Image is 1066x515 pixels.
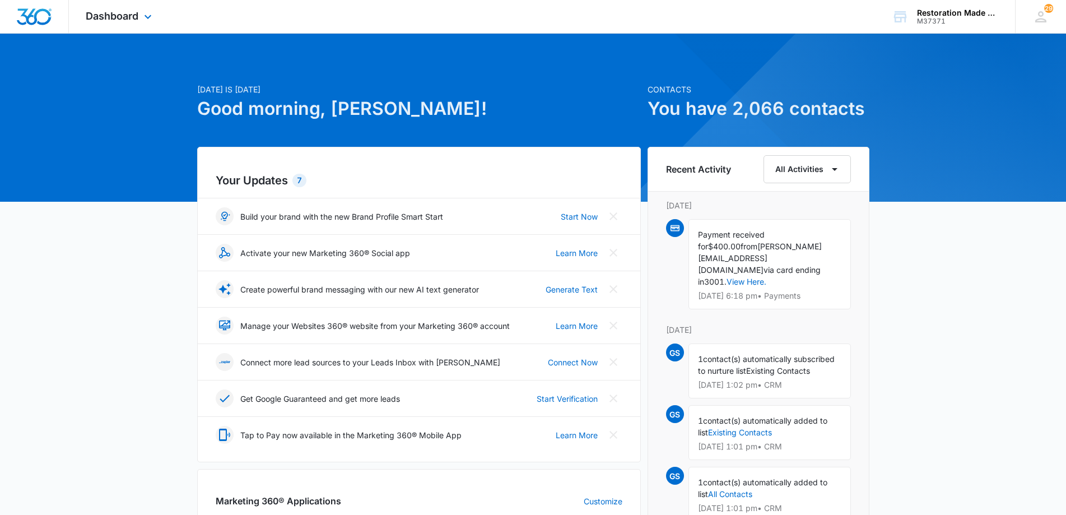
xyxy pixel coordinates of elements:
p: Build your brand with the new Brand Profile Smart Start [240,211,443,222]
a: Connect Now [548,356,598,368]
p: [DATE] 1:02 pm • CRM [698,381,841,389]
span: GS [666,344,684,361]
span: 1 [698,354,703,364]
span: Existing Contacts [746,366,810,375]
p: Contacts [648,83,869,95]
p: Manage your Websites 360® website from your Marketing 360® account [240,320,510,332]
p: Tap to Pay now available in the Marketing 360® Mobile App [240,429,462,441]
span: Payment received for [698,230,765,251]
span: GS [666,405,684,423]
a: Learn More [556,247,598,259]
h1: Good morning, [PERSON_NAME]! [197,95,641,122]
div: account id [917,17,999,25]
span: GS [666,467,684,485]
p: [DATE] 6:18 pm • Payments [698,292,841,300]
button: All Activities [764,155,851,183]
span: 3001. [704,277,727,286]
p: Connect more lead sources to your Leads Inbox with [PERSON_NAME] [240,356,500,368]
a: Start Now [561,211,598,222]
p: [DATE] [666,199,851,211]
span: [EMAIL_ADDRESS][DOMAIN_NAME] [698,253,767,275]
a: Learn More [556,429,598,441]
button: Close [604,426,622,444]
h2: Your Updates [216,172,622,189]
span: 1 [698,416,703,425]
div: account name [917,8,999,17]
span: Dashboard [86,10,138,22]
button: Close [604,317,622,335]
p: [DATE] 1:01 pm • CRM [698,504,841,512]
a: Customize [584,495,622,507]
button: Close [604,389,622,407]
h6: Recent Activity [666,163,731,176]
span: $400.00 [708,242,741,251]
span: 29 [1044,4,1053,13]
a: Existing Contacts [708,428,772,437]
button: Close [604,207,622,225]
button: Close [604,244,622,262]
div: 7 [292,174,306,187]
p: [DATE] 1:01 pm • CRM [698,443,841,451]
a: Generate Text [546,284,598,295]
span: contact(s) automatically subscribed to nurture list [698,354,835,375]
a: Start Verification [537,393,598,405]
h2: Marketing 360® Applications [216,494,341,508]
p: Activate your new Marketing 360® Social app [240,247,410,259]
p: Create powerful brand messaging with our new AI text generator [240,284,479,295]
span: contact(s) automatically added to list [698,416,827,437]
span: [PERSON_NAME] [757,242,822,251]
p: [DATE] is [DATE] [197,83,641,95]
div: notifications count [1044,4,1053,13]
button: Close [604,280,622,298]
a: View Here. [727,277,766,286]
span: 1 [698,477,703,487]
span: from [741,242,757,251]
a: Learn More [556,320,598,332]
p: [DATE] [666,324,851,336]
h1: You have 2,066 contacts [648,95,869,122]
p: Get Google Guaranteed and get more leads [240,393,400,405]
button: Close [604,353,622,371]
span: contact(s) automatically added to list [698,477,827,499]
a: All Contacts [708,489,752,499]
